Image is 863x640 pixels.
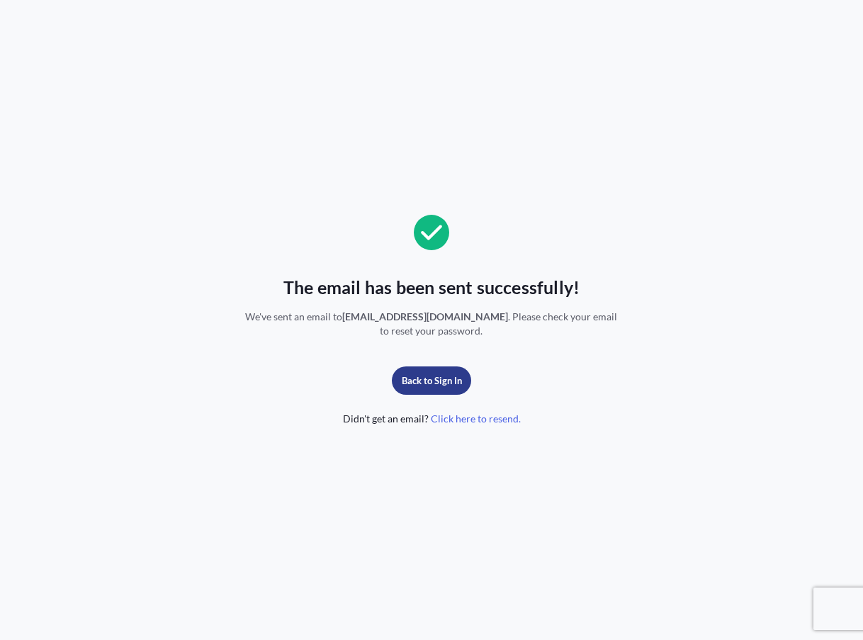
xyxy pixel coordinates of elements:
[342,310,508,322] span: [EMAIL_ADDRESS][DOMAIN_NAME]
[402,374,462,388] p: Back to Sign In
[431,412,521,426] span: Click here to resend.
[392,366,471,395] button: Back to Sign In
[241,310,622,338] span: We've sent an email to . Please check your email to reset your password.
[283,276,580,298] span: The email has been sent successfully!
[343,412,521,426] span: Didn't get an email?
